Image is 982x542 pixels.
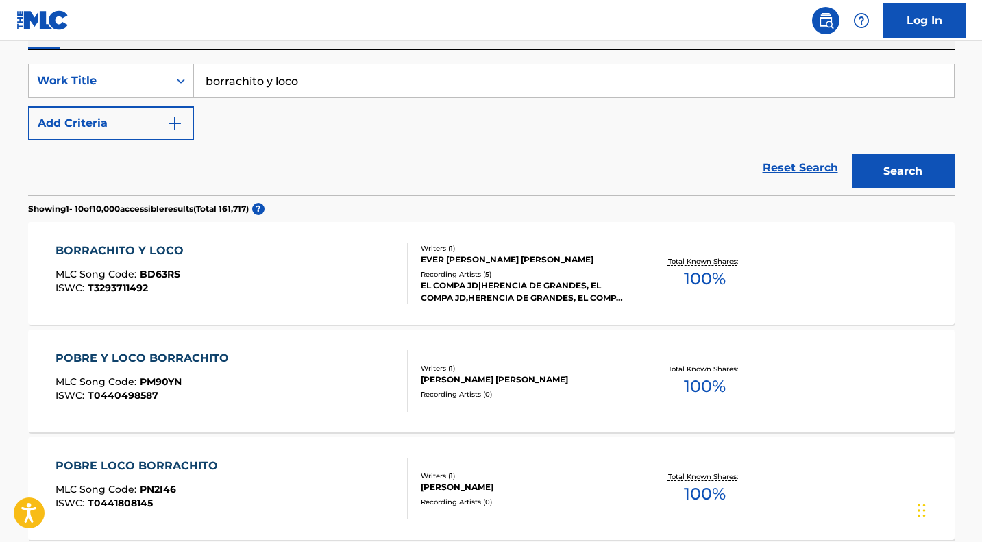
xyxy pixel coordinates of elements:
span: 100 % [684,267,726,291]
a: Reset Search [756,153,845,183]
img: help [853,12,870,29]
span: MLC Song Code : [56,375,140,388]
img: MLC Logo [16,10,69,30]
a: POBRE Y LOCO BORRACHITOMLC Song Code:PM90YNISWC:T0440498587Writers (1)[PERSON_NAME] [PERSON_NAME]... [28,330,955,432]
img: 9d2ae6d4665cec9f34b9.svg [167,115,183,132]
div: Recording Artists ( 0 ) [421,389,628,399]
span: T0440498587 [88,389,158,402]
img: search [818,12,834,29]
p: Showing 1 - 10 of 10,000 accessible results (Total 161,717 ) [28,203,249,215]
iframe: Chat Widget [913,476,982,542]
div: [PERSON_NAME] [421,481,628,493]
p: Total Known Shares: [668,471,741,482]
span: PM90YN [140,375,182,388]
div: Work Title [37,73,160,89]
div: Drag [918,490,926,531]
span: 100 % [684,482,726,506]
a: POBRE LOCO BORRACHITOMLC Song Code:PN2I46ISWC:T0441808145Writers (1)[PERSON_NAME]Recording Artist... [28,437,955,540]
div: Writers ( 1 ) [421,471,628,481]
button: Search [852,154,955,188]
span: ISWC : [56,497,88,509]
form: Search Form [28,64,955,195]
div: EVER [PERSON_NAME] [PERSON_NAME] [421,254,628,266]
span: MLC Song Code : [56,268,140,280]
a: Log In [883,3,966,38]
span: T0441808145 [88,497,153,509]
div: Writers ( 1 ) [421,363,628,373]
a: Public Search [812,7,839,34]
div: EL COMPA JD|HERENCIA DE GRANDES, EL COMPA JD,HERENCIA DE GRANDES, EL COMPA JD, EL COMPA JD|HERENC... [421,280,628,304]
div: POBRE LOCO BORRACHITO [56,458,225,474]
p: Total Known Shares: [668,364,741,374]
span: BD63RS [140,268,180,280]
span: MLC Song Code : [56,483,140,495]
div: [PERSON_NAME] [PERSON_NAME] [421,373,628,386]
div: Help [848,7,875,34]
div: Writers ( 1 ) [421,243,628,254]
span: T3293711492 [88,282,148,294]
span: ISWC : [56,282,88,294]
span: 100 % [684,374,726,399]
a: BORRACHITO Y LOCOMLC Song Code:BD63RSISWC:T3293711492Writers (1)EVER [PERSON_NAME] [PERSON_NAME]R... [28,222,955,325]
div: POBRE Y LOCO BORRACHITO [56,350,236,367]
div: Recording Artists ( 0 ) [421,497,628,507]
p: Total Known Shares: [668,256,741,267]
span: PN2I46 [140,483,176,495]
div: BORRACHITO Y LOCO [56,243,191,259]
button: Add Criteria [28,106,194,140]
span: ISWC : [56,389,88,402]
span: ? [252,203,265,215]
div: Recording Artists ( 5 ) [421,269,628,280]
